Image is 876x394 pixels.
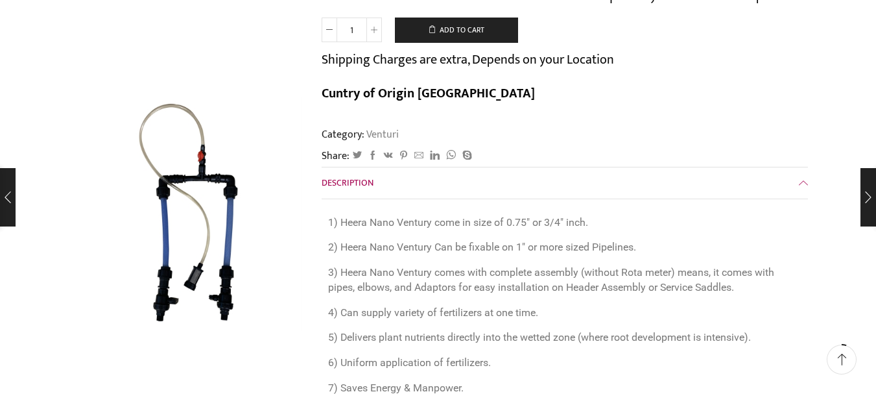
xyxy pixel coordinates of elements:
[322,49,614,70] p: Shipping Charges are extra, Depends on your Location
[322,82,535,105] b: Cuntry of Origin [GEOGRAPHIC_DATA]
[322,127,399,142] span: Category:
[328,240,801,255] p: 2) Heera Nano Ventury Can be fixable on 1″ or more sized Pipelines.
[322,175,373,190] span: Description
[328,330,801,345] p: 5) Delivers plant nutrients directly into the wetted zone (where root development is intensive).
[328,356,801,371] p: 6) Uniform application of fertilizers.
[328,306,801,321] p: 4) Can supply variety of fertilizers at one time.
[395,18,518,43] button: Add to cart
[364,126,399,143] a: Venturi
[322,149,349,164] span: Share:
[328,215,801,230] p: 1) Heera Nano Ventury come in size of 0.75″ or 3/4″ inch.
[328,265,801,295] p: 3) Heera Nano Ventury comes with complete assembly (without Rota meter) means, it comes with pipe...
[322,167,808,199] a: Description
[337,18,366,42] input: Product quantity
